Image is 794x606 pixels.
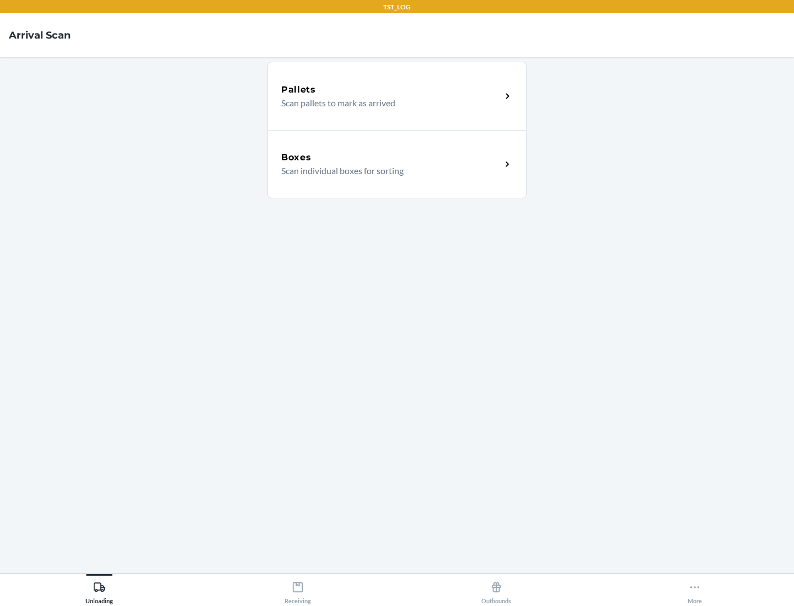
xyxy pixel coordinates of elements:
button: More [595,574,794,604]
div: Outbounds [481,577,511,604]
p: TST_LOG [383,2,411,12]
button: Receiving [198,574,397,604]
h4: Arrival Scan [9,28,71,42]
div: Unloading [85,577,113,604]
a: PalletsScan pallets to mark as arrived [267,62,527,130]
button: Outbounds [397,574,595,604]
div: More [688,577,702,604]
p: Scan individual boxes for sorting [281,164,492,177]
div: Receiving [285,577,311,604]
h5: Pallets [281,83,316,96]
a: BoxesScan individual boxes for sorting [267,130,527,198]
h5: Boxes [281,151,312,164]
p: Scan pallets to mark as arrived [281,96,492,110]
